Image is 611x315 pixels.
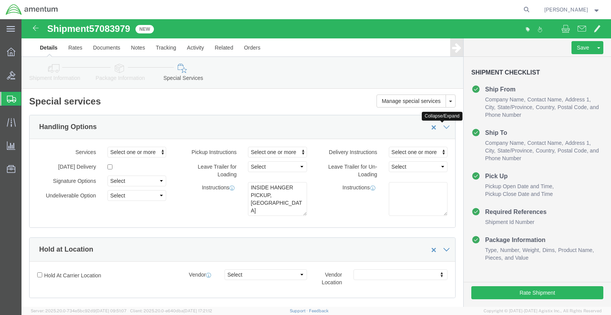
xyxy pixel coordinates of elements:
iframe: FS Legacy Container [21,19,611,307]
button: [PERSON_NAME] [544,5,601,14]
span: Sebastian Meszaros [544,5,588,14]
a: Feedback [309,308,329,313]
span: [DATE] 09:51:07 [96,308,127,313]
a: Support [290,308,309,313]
span: Client: 2025.20.0-e640dba [130,308,212,313]
span: Server: 2025.20.0-734e5bc92d9 [31,308,127,313]
span: [DATE] 17:21:12 [183,308,212,313]
img: logo [5,4,58,15]
span: Copyright © [DATE]-[DATE] Agistix Inc., All Rights Reserved [484,308,602,314]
